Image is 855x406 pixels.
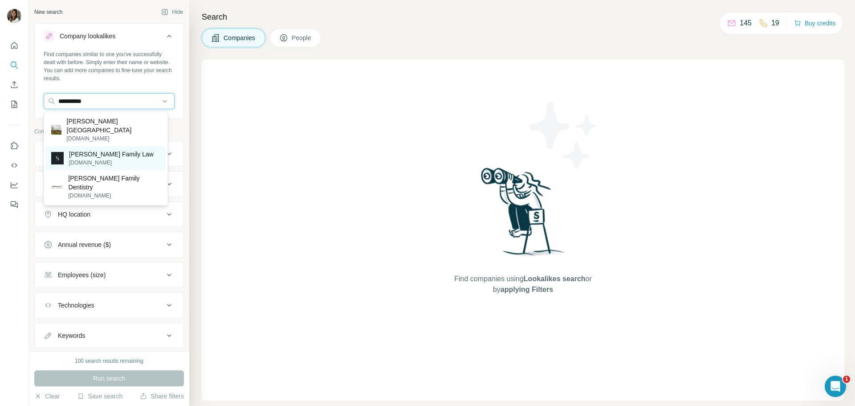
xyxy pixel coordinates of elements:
[7,77,21,93] button: Enrich CSV
[68,192,160,200] p: [DOMAIN_NAME]
[524,275,586,283] span: Lookalikes search
[58,271,106,279] div: Employees (size)
[523,95,603,176] img: Surfe Illustration - Stars
[7,157,21,173] button: Use Surfe API
[155,5,189,19] button: Hide
[68,174,160,192] p: [PERSON_NAME] Family Dentistry
[67,117,160,135] p: [PERSON_NAME][GEOGRAPHIC_DATA]
[452,274,594,295] span: Find companies using or by
[7,37,21,53] button: Quick start
[843,376,850,383] span: 1
[7,96,21,112] button: My lists
[7,57,21,73] button: Search
[44,50,175,82] div: Find companies similar to one you've successfully dealt with before. Simply enter their name or w...
[140,392,184,401] button: Share filters
[34,127,184,135] p: Company information
[69,159,154,167] p: [DOMAIN_NAME]
[477,165,570,265] img: Surfe Illustration - Woman searching with binoculars
[58,331,85,340] div: Keywords
[501,286,553,293] span: applying Filters
[60,32,115,41] div: Company lookalikes
[7,197,21,213] button: Feedback
[794,17,835,29] button: Buy credits
[35,25,183,50] button: Company lookalikes
[35,143,183,164] button: Company
[51,125,61,135] img: Stowe Farm
[202,11,844,23] h4: Search
[77,392,122,401] button: Save search
[51,152,64,164] img: Stowe Family Law
[35,264,183,286] button: Employees (size)
[35,295,183,316] button: Technologies
[35,204,183,225] button: HQ location
[35,173,183,195] button: Industry
[35,234,183,255] button: Annual revenue ($)
[35,325,183,346] button: Keywords
[292,33,312,42] span: People
[51,181,63,193] img: Stowe Family Dentistry
[7,138,21,154] button: Use Surfe on LinkedIn
[825,376,846,397] iframe: Intercom live chat
[771,18,779,29] p: 19
[58,210,90,219] div: HQ location
[224,33,256,42] span: Companies
[34,392,60,401] button: Clear
[7,9,21,23] img: Avatar
[75,357,143,365] div: 100 search results remaining
[69,150,154,159] p: [PERSON_NAME] Family Law
[34,8,62,16] div: New search
[67,135,160,143] p: [DOMAIN_NAME]
[740,18,752,29] p: 145
[58,301,94,310] div: Technologies
[58,240,111,249] div: Annual revenue ($)
[7,177,21,193] button: Dashboard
